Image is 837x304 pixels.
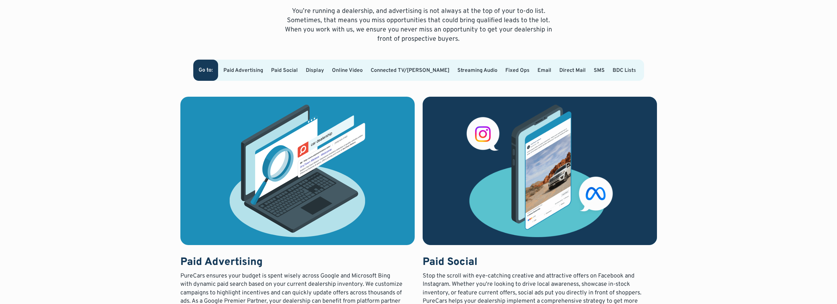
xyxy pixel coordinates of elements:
a: Display [306,67,324,74]
p: You’re running a dealership, and advertising is not always at the top of your to-do list. Sometim... [281,7,556,44]
a: Direct Mail [559,67,586,74]
a: Paid Advertising [223,67,263,74]
div: Go to: [199,68,213,73]
h3: Paid Advertising [180,256,403,270]
a: BDC Lists [613,67,636,74]
a: Fixed Ops [505,67,530,74]
a: Online Video [332,67,363,74]
a: Email [537,67,551,74]
a: Streaming Audio [457,67,497,74]
a: Connected TV/[PERSON_NAME] [371,67,449,74]
h3: Paid Social [423,256,645,270]
a: Paid Social [271,67,298,74]
a: SMS [594,67,605,74]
